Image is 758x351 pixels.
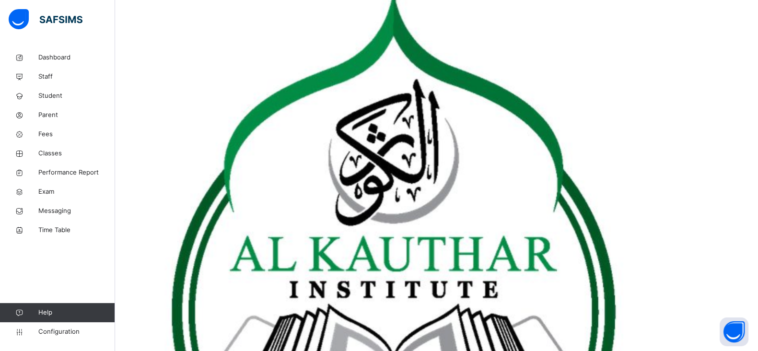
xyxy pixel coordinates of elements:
span: Time Table [38,225,115,235]
button: Open asap [720,317,748,346]
span: Classes [38,149,115,158]
span: Staff [38,72,115,82]
span: Help [38,308,115,317]
span: Student [38,91,115,101]
span: Messaging [38,206,115,216]
span: Parent [38,110,115,120]
span: Configuration [38,327,115,337]
img: safsims [9,9,82,29]
span: Dashboard [38,53,115,62]
span: Performance Report [38,168,115,177]
span: Fees [38,129,115,139]
span: Exam [38,187,115,197]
